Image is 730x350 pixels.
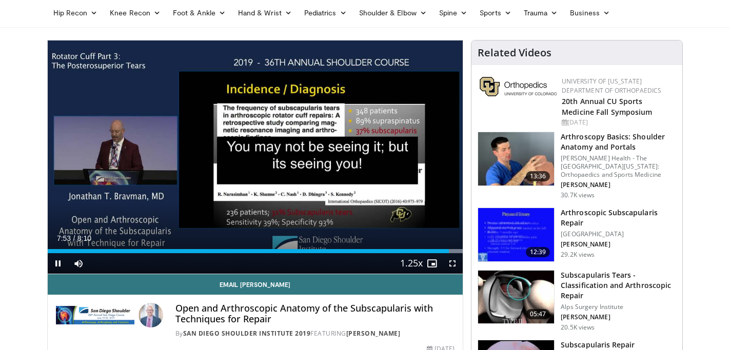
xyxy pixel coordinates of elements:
span: 13:36 [526,171,550,181]
a: Foot & Ankle [167,3,232,23]
h3: Arthroscopy Basics: Shoulder Anatomy and Portals [561,132,676,152]
img: Avatar [139,303,163,327]
a: [PERSON_NAME] [346,329,401,338]
p: [GEOGRAPHIC_DATA] [561,230,676,238]
span: / [73,234,75,242]
p: 30.7K views [561,191,595,199]
h4: Open and Arthroscopic Anatomy of the Subscapularis with Techniques for Repair [175,303,455,325]
img: San Diego Shoulder Institute 2019 [56,303,134,327]
a: University of [US_STATE] Department of Orthopaedics [562,77,661,95]
h3: Arthroscopic Subscapularis Repair [561,208,676,228]
p: Alps Surgery Institute [561,303,676,311]
p: [PERSON_NAME] [561,181,676,189]
a: Business [564,3,616,23]
a: Sports [473,3,518,23]
a: Hip Recon [47,3,104,23]
a: Knee Recon [104,3,167,23]
a: 05:47 Subscapularis Tears - Classification and Arthroscopic Repair Alps Surgery Institute [PERSON... [478,270,676,332]
button: Fullscreen [442,253,463,274]
a: Hand & Wrist [232,3,298,23]
h3: Subscapularis Tears - Classification and Arthroscopic Repair [561,270,676,301]
h3: Subscapularis Repair [561,340,676,350]
button: Enable picture-in-picture mode [422,253,442,274]
a: Email [PERSON_NAME] [48,274,463,295]
a: Spine [433,3,473,23]
button: Mute [68,253,89,274]
span: 7:53 [57,234,71,242]
a: 13:36 Arthroscopy Basics: Shoulder Anatomy and Portals [PERSON_NAME] Health - The [GEOGRAPHIC_DAT... [478,132,676,199]
a: Pediatrics [298,3,353,23]
video-js: Video Player [48,40,463,274]
img: 9534a039-0eaa-4167-96cf-d5be049a70d8.150x105_q85_crop-smart_upscale.jpg [478,132,554,186]
p: [PERSON_NAME] [561,240,676,249]
a: 12:39 Arthroscopic Subscapularis Repair [GEOGRAPHIC_DATA] [PERSON_NAME] 29.2K views [478,208,676,262]
span: 12:39 [526,247,550,257]
img: 38496_0000_3.png.150x105_q85_crop-smart_upscale.jpg [478,208,554,261]
img: 355603a8-37da-49b6-856f-e00d7e9307d3.png.150x105_q85_autocrop_double_scale_upscale_version-0.2.png [480,77,557,96]
a: 20th Annual CU Sports Medicine Fall Symposium [562,96,652,117]
button: Pause [48,253,68,274]
p: 29.2K views [561,251,595,259]
div: By FEATURING [175,329,455,338]
span: 05:47 [526,309,550,319]
a: Shoulder & Elbow [353,3,433,23]
img: 545555_3.png.150x105_q85_crop-smart_upscale.jpg [478,271,554,324]
span: 8:10 [77,234,91,242]
div: [DATE] [562,118,674,127]
a: San Diego Shoulder Institute 2019 [183,329,311,338]
h4: Related Videos [478,47,551,59]
div: Progress Bar [48,249,463,253]
p: 20.5K views [561,323,595,332]
p: [PERSON_NAME] Health - The [GEOGRAPHIC_DATA][US_STATE]: Orthopaedics and Sports Medicine [561,154,676,179]
p: [PERSON_NAME] [561,313,676,321]
button: Playback Rate [401,253,422,274]
a: Trauma [518,3,564,23]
